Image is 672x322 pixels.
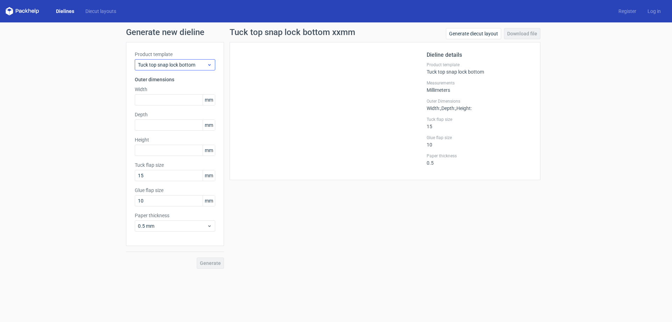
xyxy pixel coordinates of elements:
label: Depth [135,111,215,118]
a: Generate diecut layout [446,28,501,39]
span: , Height : [455,105,472,111]
span: mm [203,196,215,206]
span: , Depth : [440,105,455,111]
span: 0.5 mm [138,222,207,229]
a: Diecut layouts [80,8,122,15]
label: Tuck flap size [427,117,532,122]
label: Paper thickness [135,212,215,219]
label: Width [135,86,215,93]
span: mm [203,170,215,181]
span: mm [203,120,215,130]
div: 10 [427,135,532,148]
span: Width : [427,105,440,111]
a: Register [613,8,642,15]
span: Tuck top snap lock bottom [138,61,207,68]
span: mm [203,95,215,105]
h1: Generate new dieline [126,28,546,36]
label: Product template [427,62,532,68]
h1: Tuck top snap lock bottom xxmm [230,28,355,36]
div: 0.5 [427,153,532,166]
label: Glue flap size [135,187,215,194]
label: Product template [135,51,215,58]
label: Height [135,136,215,143]
span: mm [203,145,215,156]
a: Dielines [50,8,80,15]
h2: Dieline details [427,51,532,59]
label: Paper thickness [427,153,532,159]
label: Measurements [427,80,532,86]
h3: Outer dimensions [135,76,215,83]
div: 15 [427,117,532,129]
div: Tuck top snap lock bottom [427,62,532,75]
div: Millimeters [427,80,532,93]
label: Outer Dimensions [427,98,532,104]
label: Glue flap size [427,135,532,141]
a: Log in [642,8,666,15]
label: Tuck flap size [135,162,215,169]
